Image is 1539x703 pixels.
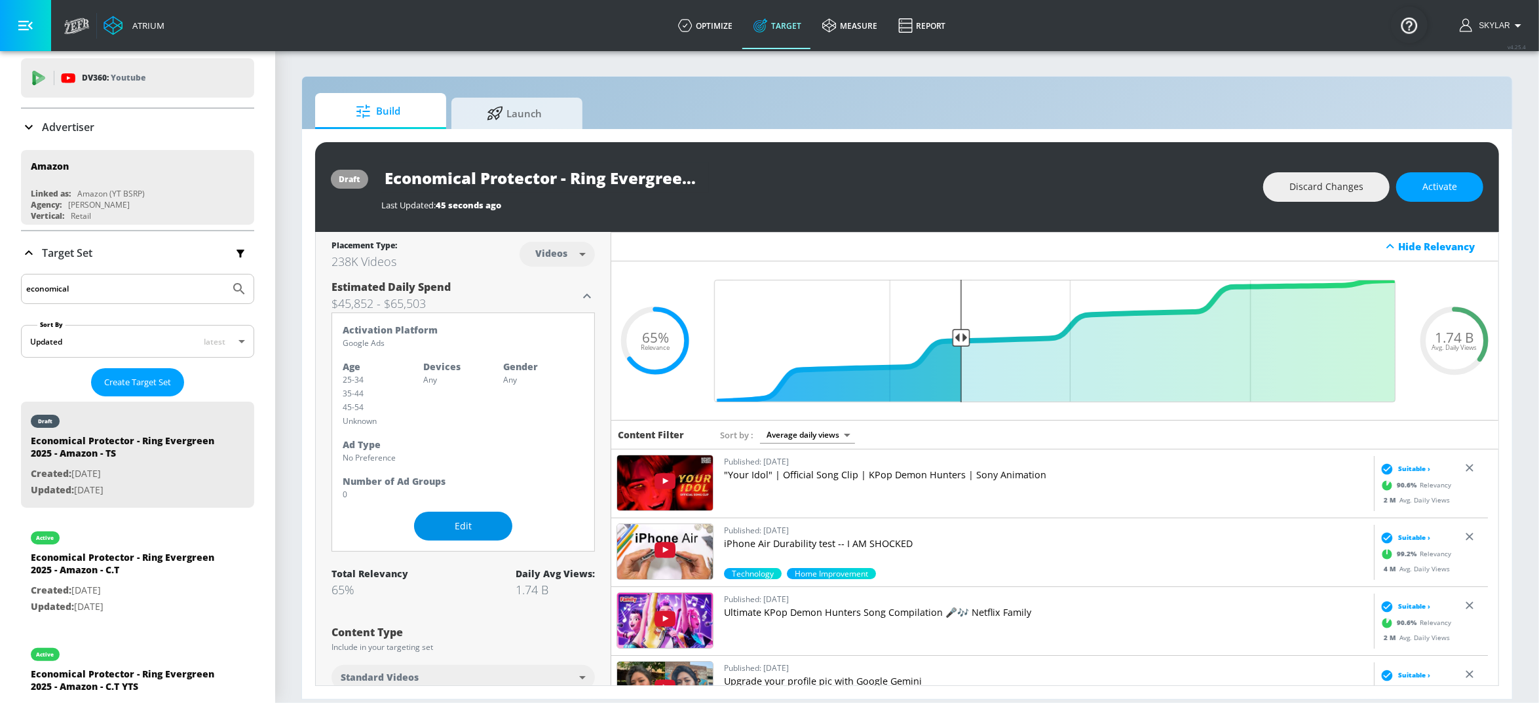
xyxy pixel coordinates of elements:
div: Avg. Daily Views [1377,564,1450,574]
span: Activate [1422,179,1457,195]
div: draft [339,174,360,185]
div: 65% [332,582,408,598]
a: measure [812,2,888,49]
span: Discard Changes [1289,179,1363,195]
span: Technology [724,568,782,579]
span: Updated: [31,600,74,613]
div: Hide Relevancy [1398,240,1491,253]
strong: Ad Type [343,438,381,451]
p: Unknown [343,414,423,428]
div: Videos [529,248,574,259]
a: optimize [668,2,743,49]
button: Submit Search [225,275,254,303]
span: 2 M [1384,495,1399,504]
span: Sort by [720,429,753,441]
img: oDSEGkT6J-0 [617,593,713,648]
span: Estimated Daily Spend [332,280,451,294]
a: Atrium [104,16,164,35]
div: Updated [30,336,62,347]
div: Suitable › [1377,531,1430,544]
span: Standard Videos [341,671,419,684]
div: Content Type [332,627,595,637]
div: Placement Type: [332,240,397,254]
div: AmazonLinked as:Amazon (YT BSRP)Agency:[PERSON_NAME]Vertical:Retail [21,150,254,225]
p: [DATE] [31,582,214,599]
div: Suitable › [1377,600,1430,613]
span: 4 M [1384,564,1399,573]
strong: Activation Platform [343,324,438,336]
div: Average daily views [760,426,855,444]
a: Report [888,2,957,49]
div: Relevancy [1377,476,1451,495]
p: Google Ads [343,336,385,350]
p: 0 [343,487,347,501]
p: "Your Idol" | Official Song Clip | KPop Demon Hunters | Sony Animation [724,468,1369,482]
div: 50.0% [787,568,876,579]
span: Launch [465,98,564,129]
span: 45 seconds ago [436,199,501,211]
p: [DATE] [31,599,214,615]
a: Published: [DATE]Ultimate KPop Demon Hunters Song Compilation 🎤🎶 Netflix Family [724,592,1369,650]
span: 1.74 B [1435,331,1474,345]
span: 2 M [1384,633,1399,642]
a: Target [743,2,812,49]
img: sQ56ve39l2I [617,524,713,579]
span: Updated: [31,484,74,496]
p: Published: [DATE] [724,455,1369,468]
p: iPhone Air Durability test -- I AM SHOCKED [724,537,1369,550]
p: DV360: [82,71,145,85]
label: Sort By [37,320,66,329]
p: [DATE] [31,482,214,499]
p: [DATE] [31,466,214,482]
div: draftEconomical Protector - Ring Evergreen 2025 - Amazon - TSCreated:[DATE]Updated:[DATE] [21,402,254,508]
span: Relevance [641,345,670,351]
span: Create Target Set [104,375,171,390]
div: Relevancy [1377,613,1451,633]
span: Home Improvement [787,568,876,579]
button: Discard Changes [1263,172,1390,202]
div: Advertiser [21,109,254,145]
div: Avg. Daily Views [1377,633,1450,643]
strong: Number of Ad Groups [343,475,446,487]
div: Estimated Daily Spend$45,852 - $65,503 [332,280,595,313]
span: 65% [642,331,669,345]
div: Hide Relevancy [611,232,1498,261]
strong: Gender [504,360,539,373]
h3: $45,852 - $65,503 [332,294,579,313]
span: Suitable › [1398,533,1430,542]
span: 90.6 % [1397,618,1420,628]
input: Final Threshold [708,280,1402,402]
input: Search by name or Id [26,280,225,297]
div: activeEconomical Protector - Ring Evergreen 2025 - Amazon - C.TCreated:[DATE]Updated:[DATE] [21,518,254,624]
p: No Preference [343,451,396,465]
div: Avg. Daily Views [1377,495,1450,505]
div: Retail [71,210,91,221]
div: Amazon (YT BSRP) [77,188,145,199]
a: Published: [DATE]iPhone Air Durability test -- I AM SHOCKED [724,523,1369,568]
div: Agency: [31,199,62,210]
button: Create Target Set [91,368,184,396]
div: Vertical: [31,210,64,221]
div: Atrium [127,20,164,31]
div: active [37,651,54,658]
div: Amazon [31,160,69,172]
span: 90.6 % [1397,480,1420,490]
p: Published: [DATE] [724,661,1369,675]
div: Daily Avg Views: [516,567,595,580]
span: Edit [440,518,486,535]
span: login as: skylar.britton@zefr.com [1474,21,1510,30]
a: Published: [DATE]"Your Idol" | Official Song Clip | KPop Demon Hunters | Sony Animation [724,455,1369,512]
span: Created: [31,584,71,596]
div: Economical Protector - Ring Evergreen 2025 - Amazon - TS [31,434,214,466]
span: Suitable › [1398,601,1430,611]
div: draft [38,418,52,425]
button: Open Resource Center [1391,7,1428,43]
span: Created: [31,467,71,480]
p: 35-44 [343,387,423,400]
span: 99.2 % [1397,549,1420,559]
div: active [37,535,54,541]
div: [PERSON_NAME] [68,199,130,210]
div: Suitable › [1377,669,1430,682]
